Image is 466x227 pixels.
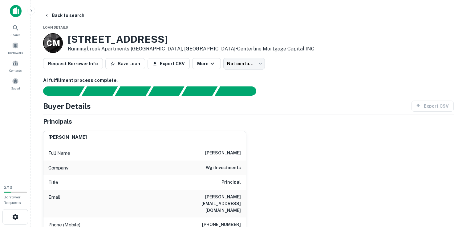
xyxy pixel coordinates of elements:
[221,179,241,186] h6: Principal
[43,58,103,69] button: Request Borrower Info
[10,5,22,17] img: capitalize-icon.png
[206,164,241,172] h6: wgi investments
[82,86,118,96] div: Your request is received and processing...
[148,86,184,96] div: Principals found, AI now looking for contact information...
[2,40,29,56] a: Borrowers
[4,185,12,190] span: 3 / 10
[223,58,265,70] div: Not contacted
[167,193,241,214] h6: [PERSON_NAME][EMAIL_ADDRESS][DOMAIN_NAME]
[9,68,22,73] span: Contacts
[47,37,59,49] p: C M
[105,58,145,69] button: Save Loan
[8,50,23,55] span: Borrowers
[68,34,314,45] h3: [STREET_ADDRESS]
[192,58,221,69] button: More
[48,149,70,157] p: Full Name
[48,193,60,214] p: Email
[48,134,87,141] h6: [PERSON_NAME]
[181,86,217,96] div: Principals found, still searching for contact information. This may take time...
[148,58,190,69] button: Export CSV
[42,10,87,21] button: Back to search
[43,77,454,84] h6: AI fulfillment process complete.
[215,86,264,96] div: AI fulfillment process complete.
[48,179,58,186] p: Title
[36,86,82,96] div: Sending borrower request to AI...
[115,86,151,96] div: Documents found, AI parsing details...
[2,75,29,92] a: Saved
[205,149,241,157] h6: [PERSON_NAME]
[10,32,21,37] span: Search
[68,45,314,53] p: Runningbrook apartments [GEOGRAPHIC_DATA], [GEOGRAPHIC_DATA] •
[43,33,63,53] a: C M
[2,58,29,74] a: Contacts
[43,26,68,29] span: Loan Details
[237,46,314,52] a: Centerline Mortgage Capital INC
[48,164,68,172] p: Company
[2,22,29,38] a: Search
[435,178,466,207] iframe: Chat Widget
[43,101,91,112] h4: Buyer Details
[43,117,72,126] h5: Principals
[4,195,21,205] span: Borrower Requests
[11,86,20,91] span: Saved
